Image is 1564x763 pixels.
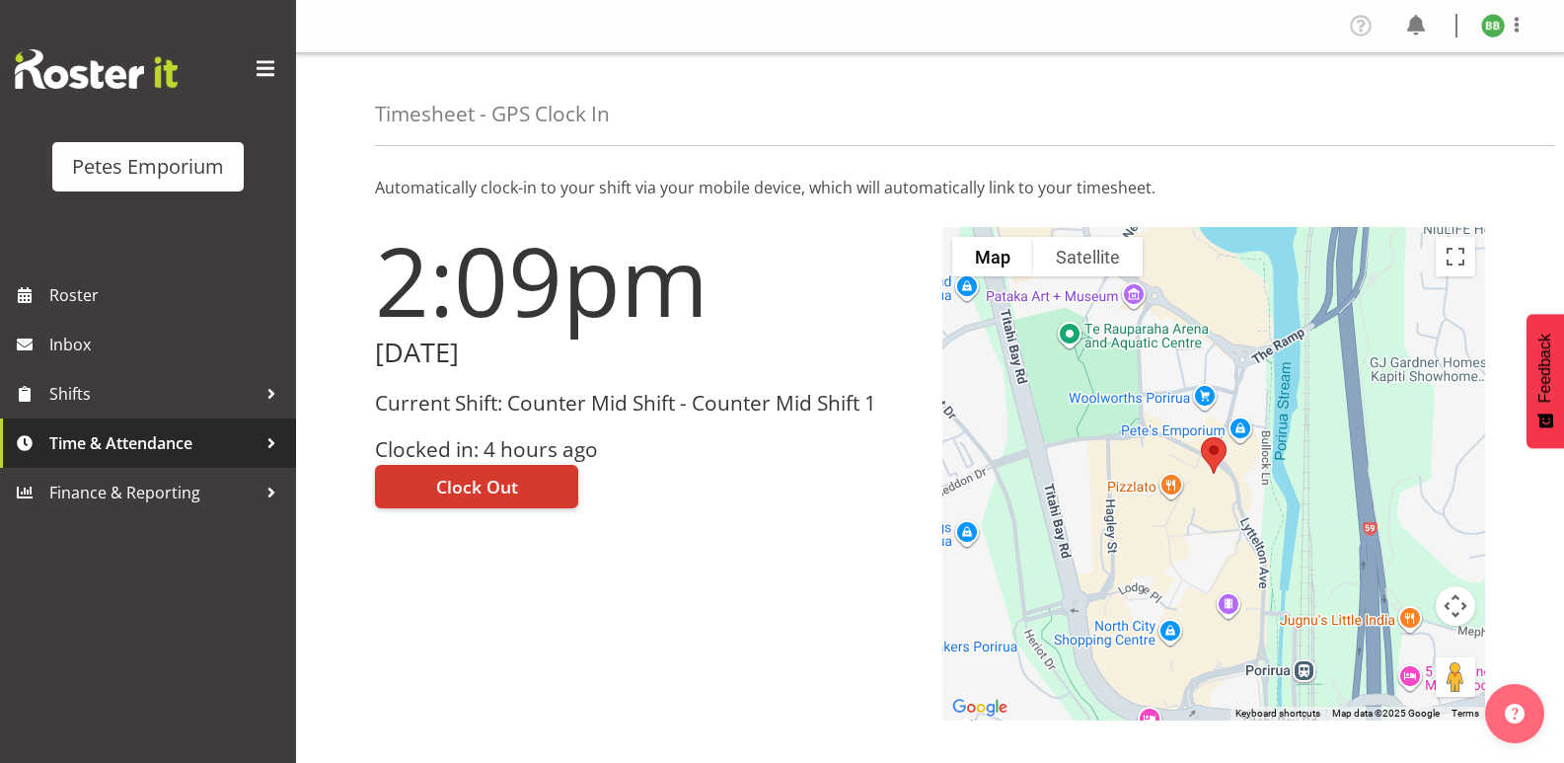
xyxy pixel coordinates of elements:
span: Finance & Reporting [49,478,257,507]
h4: Timesheet - GPS Clock In [375,103,610,125]
button: Show street map [952,237,1033,276]
button: Clock Out [375,465,578,508]
h1: 2:09pm [375,227,919,334]
button: Show satellite imagery [1033,237,1143,276]
img: Google [947,695,1012,721]
button: Keyboard shortcuts [1235,707,1320,721]
span: Clock Out [436,474,518,499]
span: Map data ©2025 Google [1332,708,1440,719]
h2: [DATE] [375,338,919,368]
button: Toggle fullscreen view [1436,237,1475,276]
span: Shifts [49,379,257,409]
span: Roster [49,280,286,310]
button: Feedback - Show survey [1527,314,1564,448]
img: Rosterit website logo [15,49,178,89]
p: Automatically clock-in to your shift via your mobile device, which will automatically link to you... [375,176,1485,199]
div: Petes Emporium [72,152,224,182]
a: Open this area in Google Maps (opens a new window) [947,695,1012,721]
a: Terms (opens in new tab) [1452,708,1479,719]
span: Inbox [49,330,286,359]
span: Time & Attendance [49,428,257,458]
img: help-xxl-2.png [1505,704,1525,724]
img: beena-bist9974.jpg [1481,14,1505,38]
h3: Current Shift: Counter Mid Shift - Counter Mid Shift 1 [375,392,919,415]
button: Map camera controls [1436,586,1475,626]
h3: Clocked in: 4 hours ago [375,438,919,461]
button: Drag Pegman onto the map to open Street View [1436,657,1475,697]
span: Feedback [1536,334,1554,403]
